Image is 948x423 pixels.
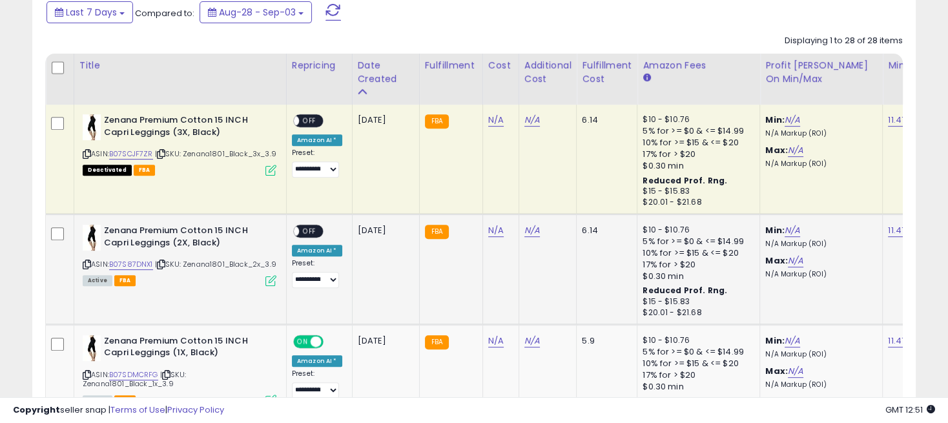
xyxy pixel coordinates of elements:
span: OFF [322,336,342,347]
a: 11.47 [888,335,906,347]
div: 5% for >= $0 & <= $14.99 [643,346,750,358]
a: 11.47 [888,114,906,127]
p: N/A Markup (ROI) [765,380,872,389]
span: Last 7 Days [66,6,117,19]
div: Cost [488,59,513,72]
a: N/A [785,224,800,237]
a: B07S87DNX1 [109,259,153,270]
span: | SKU: Zenana1801_Black_2x_3.9 [155,259,276,269]
div: 6.14 [582,225,627,236]
div: 17% for > $20 [643,149,750,160]
div: [DATE] [358,114,409,126]
div: $20.01 - $21.68 [643,197,750,208]
b: Min: [765,335,785,347]
p: N/A Markup (ROI) [765,240,872,249]
span: Compared to: [135,7,194,19]
b: Reduced Prof. Rng. [643,175,727,186]
div: $10 - $10.76 [643,335,750,346]
div: 10% for >= $15 & <= $20 [643,247,750,259]
div: $0.30 min [643,271,750,282]
div: Amazon AI * [292,134,342,146]
a: N/A [488,224,504,237]
div: $0.30 min [643,381,750,393]
div: Displaying 1 to 28 of 28 items [785,35,903,47]
span: OFF [299,116,320,127]
span: FBA [134,165,156,176]
a: N/A [785,114,800,127]
small: FBA [425,335,449,349]
div: 10% for >= $15 & <= $20 [643,137,750,149]
b: Max: [765,365,788,377]
button: Last 7 Days [46,1,133,23]
div: 5% for >= $0 & <= $14.99 [643,125,750,137]
p: N/A Markup (ROI) [765,129,872,138]
div: 5% for >= $0 & <= $14.99 [643,236,750,247]
span: | SKU: Zenana1801_Black_1x_3.9 [83,369,186,389]
div: Fulfillment [425,59,477,72]
a: N/A [785,335,800,347]
img: 31uPpHawD-L._SL40_.jpg [83,114,101,140]
div: Preset: [292,149,342,178]
div: Repricing [292,59,347,72]
img: 31uPpHawD-L._SL40_.jpg [83,335,101,361]
div: 17% for > $20 [643,369,750,381]
button: Aug-28 - Sep-03 [200,1,312,23]
a: N/A [524,335,540,347]
p: N/A Markup (ROI) [765,270,872,279]
span: 2025-09-11 12:51 GMT [885,404,935,416]
span: | SKU: Zenana1801_Black_3x_3.9 [155,149,276,159]
small: Amazon Fees. [643,72,650,84]
div: 5.9 [582,335,627,347]
div: ASIN: [83,225,276,285]
div: $20.01 - $21.68 [643,307,750,318]
a: N/A [524,224,540,237]
a: N/A [788,144,803,157]
strong: Copyright [13,404,60,416]
span: FBA [114,275,136,286]
a: N/A [488,335,504,347]
span: ON [294,336,311,347]
div: Fulfillment Cost [582,59,632,86]
div: 6.14 [582,114,627,126]
b: Max: [765,254,788,267]
span: All listings that are unavailable for purchase on Amazon for any reason other than out-of-stock [83,165,132,176]
a: 11.47 [888,224,906,237]
span: OFF [299,226,320,237]
b: Min: [765,114,785,126]
a: B07SDMCRFG [109,369,158,380]
img: 31uPpHawD-L._SL40_.jpg [83,225,101,251]
div: $10 - $10.76 [643,114,750,125]
b: Min: [765,224,785,236]
small: FBA [425,114,449,129]
p: N/A Markup (ROI) [765,160,872,169]
div: Preset: [292,259,342,288]
div: ASIN: [83,335,276,404]
b: Zenana Premium Cotton 15 INCH Capri Leggings (2X, Black) [104,225,261,252]
a: N/A [788,365,803,378]
div: Title [79,59,281,72]
div: Date Created [358,59,414,86]
b: Zenana Premium Cotton 15 INCH Capri Leggings (3X, Black) [104,114,261,141]
div: 10% for >= $15 & <= $20 [643,358,750,369]
a: Privacy Policy [167,404,224,416]
div: Amazon AI * [292,245,342,256]
div: ASIN: [83,114,276,174]
div: [DATE] [358,225,409,236]
a: N/A [788,254,803,267]
b: Zenana Premium Cotton 15 INCH Capri Leggings (1X, Black) [104,335,261,362]
a: N/A [488,114,504,127]
div: 17% for > $20 [643,259,750,271]
small: FBA [425,225,449,239]
div: seller snap | | [13,404,224,417]
span: All listings currently available for purchase on Amazon [83,275,112,286]
a: Terms of Use [110,404,165,416]
div: Amazon AI * [292,355,342,367]
th: The percentage added to the cost of goods (COGS) that forms the calculator for Min & Max prices. [760,54,883,105]
b: Reduced Prof. Rng. [643,285,727,296]
div: Additional Cost [524,59,572,86]
p: N/A Markup (ROI) [765,350,872,359]
div: $0.30 min [643,160,750,172]
b: Max: [765,144,788,156]
div: [DATE] [358,335,409,347]
div: Profit [PERSON_NAME] on Min/Max [765,59,877,86]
